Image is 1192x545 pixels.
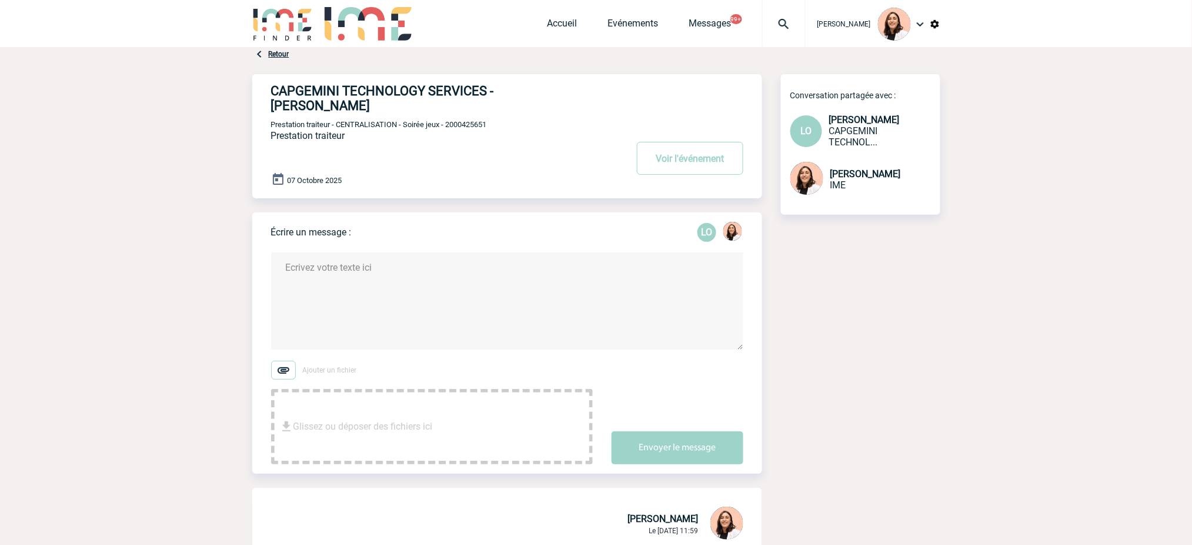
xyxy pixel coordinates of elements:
[279,420,293,434] img: file_download.svg
[649,527,699,535] span: Le [DATE] 11:59
[628,513,699,524] span: [PERSON_NAME]
[730,14,742,24] button: 99+
[269,50,289,58] a: Retour
[303,366,357,374] span: Ajouter un fichier
[829,114,900,125] span: [PERSON_NAME]
[710,507,743,540] img: 129834-0.png
[293,397,433,456] span: Glissez ou déposer des fichiers ici
[288,176,342,185] span: 07 Octobre 2025
[271,84,592,113] h4: CAPGEMINI TECHNOLOGY SERVICES - [PERSON_NAME]
[817,20,871,28] span: [PERSON_NAME]
[612,431,743,464] button: Envoyer le message
[637,142,743,175] button: Voir l'événement
[697,223,716,242] div: Leila OBREMSKI
[271,130,345,141] span: Prestation traiteur
[790,91,940,100] p: Conversation partagée avec :
[723,222,742,243] div: Melissa NOBLET
[723,222,742,241] img: 129834-0.png
[790,162,823,195] img: 129834-0.png
[697,223,716,242] p: LO
[271,227,352,238] p: Écrire un message :
[689,18,732,34] a: Messages
[252,7,313,41] img: IME-Finder
[830,168,901,180] span: [PERSON_NAME]
[800,125,812,137] span: LO
[608,18,659,34] a: Evénements
[829,125,878,148] span: CAPGEMINI TECHNOLOGY SERVICES
[830,180,846,191] span: IME
[271,120,487,129] span: Prestation traiteur - CENTRALISATION - Soirée jeux - 2000425651
[547,18,577,34] a: Accueil
[878,8,911,41] img: 129834-0.png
